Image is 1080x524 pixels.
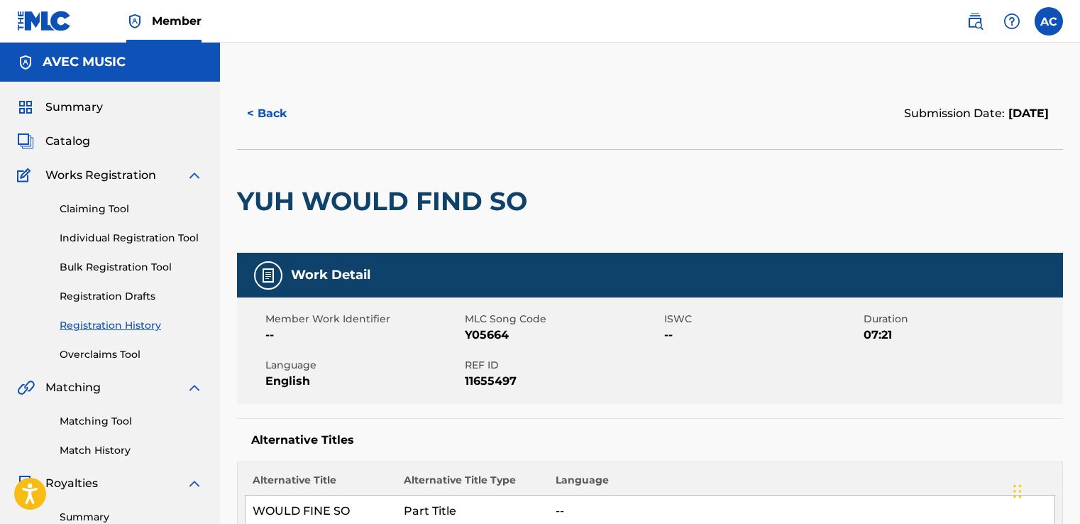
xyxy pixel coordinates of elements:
span: -- [265,327,461,344]
span: Matching [45,379,101,396]
a: Registration Drafts [60,289,203,304]
div: User Menu [1035,7,1063,36]
div: Help [998,7,1026,36]
img: Accounts [17,54,34,71]
img: expand [186,379,203,396]
a: Individual Registration Tool [60,231,203,246]
div: Drag [1013,470,1022,513]
a: Match History [60,443,203,458]
th: Alternative Title [246,473,397,496]
a: Overclaims Tool [60,347,203,362]
span: Y05664 [465,327,661,344]
span: Duration [864,312,1059,327]
span: English [265,373,461,390]
h2: YUH WOULD FIND SO [237,185,534,217]
span: [DATE] [1005,107,1049,120]
span: MLC Song Code [465,312,661,327]
img: Works Registration [17,167,35,184]
a: CatalogCatalog [17,133,90,150]
div: Submission Date: [904,105,1049,122]
span: Language [265,358,461,373]
span: REF ID [465,358,661,373]
img: Matching [17,379,35,396]
th: Language [549,473,1054,496]
span: Royalties [45,475,98,492]
img: Royalties [17,475,34,492]
th: Alternative Title Type [397,473,549,496]
h5: AVEC MUSIC [43,54,126,70]
span: 07:21 [864,327,1059,344]
a: Matching Tool [60,414,203,429]
span: 11655497 [465,373,661,390]
img: search [966,13,983,30]
iframe: Resource Center [1040,327,1080,442]
span: Member Work Identifier [265,312,461,327]
span: Works Registration [45,167,156,184]
iframe: Chat Widget [1009,456,1080,524]
img: expand [186,475,203,492]
h5: Work Detail [291,267,370,283]
span: Summary [45,99,103,116]
img: expand [186,167,203,184]
img: Summary [17,99,34,116]
a: Registration History [60,318,203,333]
button: < Back [237,96,322,131]
a: Claiming Tool [60,202,203,217]
span: Catalog [45,133,90,150]
img: help [1003,13,1020,30]
a: SummarySummary [17,99,103,116]
img: MLC Logo [17,11,72,31]
h5: Alternative Titles [251,433,1049,447]
a: Public Search [961,7,989,36]
span: Member [152,13,202,29]
img: Top Rightsholder [126,13,143,30]
span: ISWC [664,312,860,327]
a: Bulk Registration Tool [60,260,203,275]
img: Catalog [17,133,34,150]
img: Work Detail [260,267,277,284]
span: -- [664,327,860,344]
